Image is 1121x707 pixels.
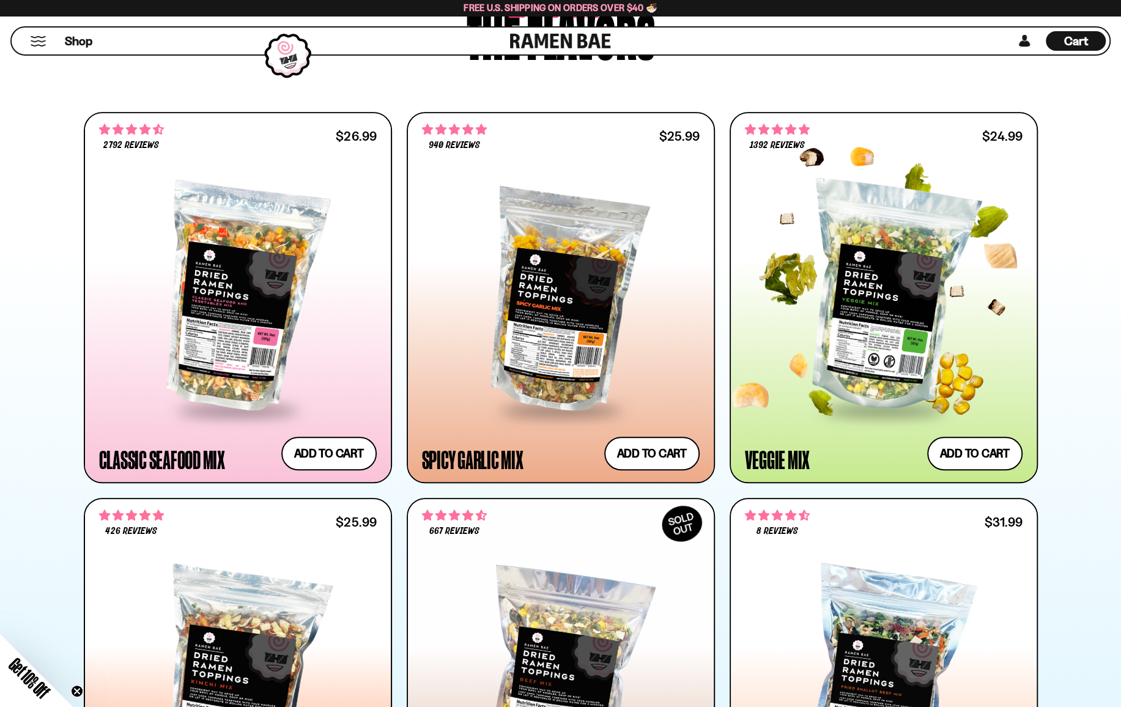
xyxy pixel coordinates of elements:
[604,437,700,470] button: Add to cart
[281,437,377,470] button: Add to cart
[99,508,164,524] span: 4.76 stars
[407,112,715,483] a: 4.75 stars 940 reviews $25.99 Spicy Garlic Mix Add to cart
[6,654,53,701] span: Get 10% Off
[336,130,376,142] div: $26.99
[422,448,524,470] div: Spicy Garlic Mix
[730,112,1038,483] a: 4.76 stars 1392 reviews $24.99 Veggie Mix Add to cart
[659,130,699,142] div: $25.99
[464,2,657,13] span: Free U.S. Shipping on Orders over $40 🍜
[656,499,708,548] div: SOLD OUT
[422,122,487,138] span: 4.75 stars
[336,516,376,528] div: $25.99
[756,527,797,536] span: 8 reviews
[105,527,157,536] span: 426 reviews
[30,36,46,46] button: Mobile Menu Trigger
[99,122,164,138] span: 4.68 stars
[65,33,92,50] span: Shop
[71,685,83,697] button: Close teaser
[745,448,810,470] div: Veggie Mix
[99,448,225,470] div: Classic Seafood Mix
[927,437,1023,470] button: Add to cart
[84,112,392,483] a: 4.68 stars 2792 reviews $26.99 Classic Seafood Mix Add to cart
[749,141,804,150] span: 1392 reviews
[428,141,479,150] span: 940 reviews
[429,527,479,536] span: 667 reviews
[745,508,810,524] span: 4.62 stars
[984,516,1022,528] div: $31.99
[103,141,158,150] span: 2792 reviews
[422,508,487,524] span: 4.64 stars
[745,122,810,138] span: 4.76 stars
[65,31,92,51] a: Shop
[1046,28,1106,54] a: Cart
[1064,34,1088,48] span: Cart
[982,130,1022,142] div: $24.99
